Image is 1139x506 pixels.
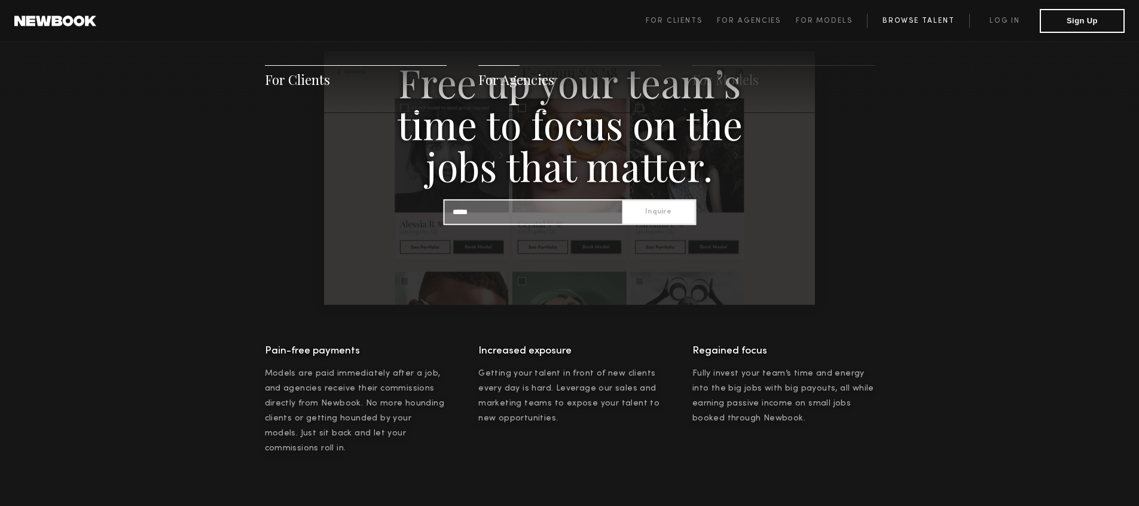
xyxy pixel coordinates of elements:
a: Browse Talent [867,14,969,28]
a: Log in [969,14,1040,28]
a: For Agencies [478,71,554,89]
h3: Free up your team’s time to focus on the jobs that matter. [364,61,776,187]
button: Inquire [622,200,695,224]
span: Models are paid immediately after a job, and agencies receive their commissions directly from New... [265,370,445,452]
a: For Agencies [717,14,795,28]
span: Fully invest your team’s time and energy into the big jobs with big payouts, all while earning pa... [692,370,874,422]
h4: Increased exposure [478,342,661,360]
span: For Models [796,17,853,25]
a: For Models [796,14,868,28]
span: For Clients [646,17,703,25]
a: For Clients [265,71,330,89]
span: Getting your talent in front of new clients every day is hard. Leverage our sales and marketing t... [478,370,659,422]
a: For Clients [646,14,717,28]
span: For Agencies [717,17,781,25]
a: For Models [692,71,759,89]
h4: Regained focus [692,342,875,360]
h4: Pain-free payments [265,342,447,360]
button: Sign Up [1040,9,1125,33]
